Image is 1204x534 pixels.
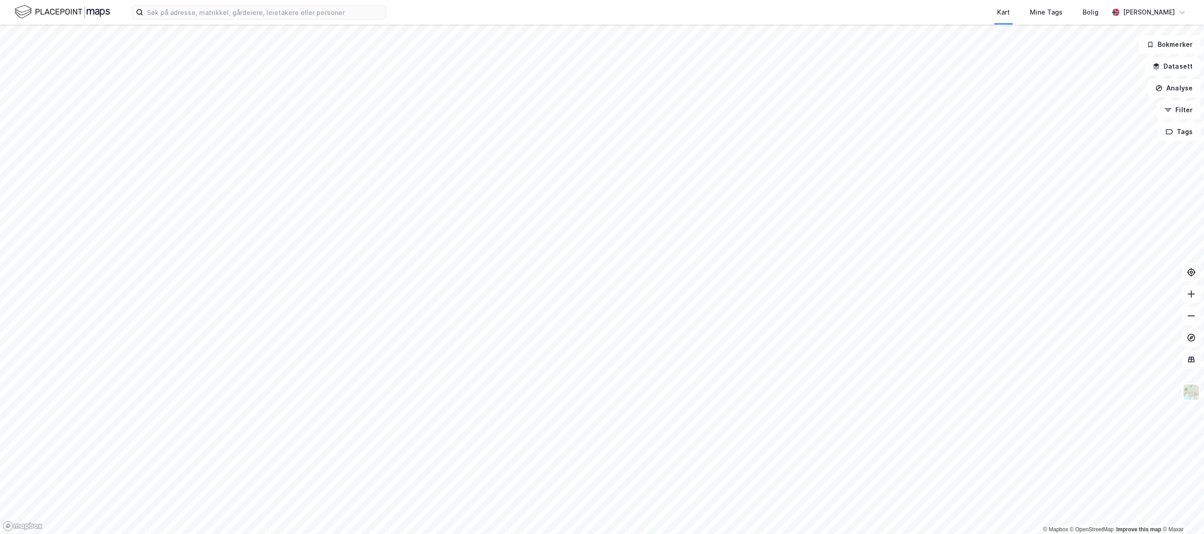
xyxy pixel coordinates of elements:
[1043,526,1068,533] a: Mapbox
[143,5,386,19] input: Søk på adresse, matrikkel, gårdeiere, leietakere eller personer
[3,521,43,531] a: Mapbox homepage
[997,7,1010,18] div: Kart
[1030,7,1063,18] div: Mine Tags
[1157,101,1200,119] button: Filter
[1158,123,1200,141] button: Tags
[1123,7,1175,18] div: [PERSON_NAME]
[1159,490,1204,534] iframe: Chat Widget
[1145,57,1200,75] button: Datasett
[1148,79,1200,97] button: Analyse
[1083,7,1099,18] div: Bolig
[1139,35,1200,54] button: Bokmerker
[1116,526,1161,533] a: Improve this map
[1183,384,1200,401] img: Z
[1070,526,1114,533] a: OpenStreetMap
[15,4,110,20] img: logo.f888ab2527a4732fd821a326f86c7f29.svg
